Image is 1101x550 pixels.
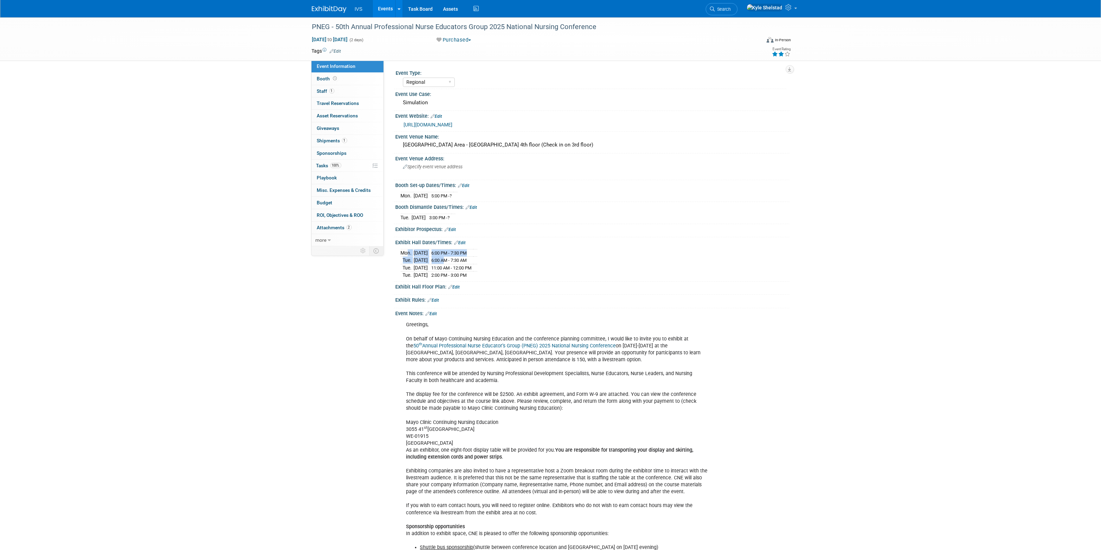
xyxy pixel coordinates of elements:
[317,150,347,156] span: Sponsorships
[706,3,738,15] a: Search
[317,88,334,94] span: Staff
[412,214,426,221] td: [DATE]
[466,205,477,210] a: Edit
[358,246,370,255] td: Personalize Event Tab Strip
[414,249,428,257] td: [DATE]
[445,227,456,232] a: Edit
[396,132,789,140] div: Event Venue Name:
[342,138,347,143] span: 1
[772,47,791,51] div: Event Rating
[454,240,466,245] a: Edit
[332,76,339,81] span: Booth not reserved yet
[428,298,439,303] a: Edit
[317,63,356,69] span: Event Information
[396,89,789,98] div: Event Use Case:
[317,125,340,131] span: Giveaways
[396,308,789,317] div: Event Notes:
[458,183,470,188] a: Edit
[404,122,453,127] a: [URL][DOMAIN_NAME]
[317,225,352,230] span: Attachments
[312,197,383,209] a: Budget
[317,100,359,106] span: Travel Reservations
[355,6,363,12] span: IVS
[396,180,789,189] div: Booth Set-up Dates/Times:
[312,184,383,196] a: Misc. Expenses & Credits
[330,163,341,168] span: 100%
[430,215,450,220] span: 3:00 PM -
[312,85,383,97] a: Staff1
[414,264,428,272] td: [DATE]
[369,246,383,255] td: Toggle Event Tabs
[715,7,731,12] span: Search
[401,249,414,257] td: Mon.
[401,192,414,199] td: Mon.
[327,37,333,42] span: to
[317,175,337,180] span: Playbook
[312,47,341,54] td: Tags
[401,214,412,221] td: Tue.
[396,153,789,162] div: Event Venue Address:
[414,257,428,264] td: [DATE]
[396,111,789,120] div: Event Website:
[312,6,346,13] img: ExhibitDay
[312,172,383,184] a: Playbook
[414,343,616,349] a: 50thAnnual Professional Nurse Educator’s Group (PNEG) 2025 National Nursing Conference
[426,311,437,316] a: Edit
[312,97,383,109] a: Travel Reservations
[448,215,450,220] span: ?
[419,342,423,346] sup: th
[316,237,327,243] span: more
[396,202,789,211] div: Booth Dismantle Dates/Times:
[312,122,383,134] a: Giveaways
[406,447,694,460] b: You are responsible for transporting your display and skirting, including extension cords and pow...
[401,97,784,108] div: Simulation
[329,88,334,94] span: 1
[431,114,442,119] a: Edit
[449,285,460,290] a: Edit
[401,257,414,264] td: Tue.
[317,113,358,118] span: Asset Reservations
[401,264,414,272] td: Tue.
[396,224,789,233] div: Exhibitor Prospectus:
[317,187,371,193] span: Misc. Expenses & Credits
[346,225,352,230] span: 2
[396,282,789,291] div: Exhibit Hall Floor Plan:
[312,36,348,43] span: [DATE] [DATE]
[406,524,465,530] b: Sponsorship opportunities
[312,147,383,159] a: Sponsorships
[414,192,428,199] td: [DATE]
[317,76,339,81] span: Booth
[317,212,363,218] span: ROI, Objectives & ROO
[312,160,383,172] a: Tasks100%
[317,138,347,143] span: Shipments
[401,272,414,279] td: Tue.
[432,250,467,256] span: 6:00 PM - 7:30 PM
[424,425,428,430] sup: st
[312,60,383,72] a: Event Information
[317,200,333,205] span: Budget
[396,295,789,304] div: Exhibit Rules:
[312,209,383,221] a: ROI, Objectives & ROO
[401,140,784,150] div: [GEOGRAPHIC_DATA] Area - [GEOGRAPHIC_DATA] 4th floor (Check in on 3rd floor)
[432,258,467,263] span: 6:00 AM - 7:30 AM
[316,163,341,168] span: Tasks
[312,73,383,85] a: Booth
[747,4,783,11] img: Kyle Shelstad
[312,222,383,234] a: Attachments2
[396,68,786,77] div: Event Type:
[310,21,750,33] div: PNEG - 50th Annual Professional Nurse Educators Group 2025 National Nursing Conference
[450,193,452,198] span: ?
[312,135,383,147] a: Shipments1
[312,234,383,246] a: more
[330,49,341,54] a: Edit
[349,38,364,42] span: (2 days)
[414,272,428,279] td: [DATE]
[767,37,774,43] img: Format-Inperson.png
[403,164,463,169] span: Specify event venue address
[432,273,467,278] span: 2:00 PM - 3:00 PM
[312,110,383,122] a: Asset Reservations
[432,265,472,270] span: 11:00 AM - 12:00 PM
[396,237,789,246] div: Exhibit Hall Dates/Times:
[720,36,791,46] div: Event Format
[775,37,791,43] div: In-Person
